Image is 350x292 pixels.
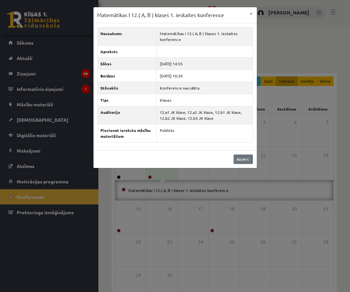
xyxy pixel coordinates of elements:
td: Klases [157,94,253,106]
th: Sākas [97,57,157,70]
th: Beidzas [97,70,157,82]
td: Konference nav sākta [157,82,253,94]
td: [DATE] 16:30 [157,70,253,82]
td: 12.a1 JK klase, 12.a2 JK klase, 12.b1 JK klase, 12.b2 JK klase, 12.b3 JK klase [157,106,253,124]
h3: Matemātikas I 12.( A, B ) klases 1. ieskaites konference [97,11,224,19]
td: [DATE] 14:55 [157,57,253,70]
th: Apraksts [97,45,157,57]
button: × [246,7,257,20]
th: Auditorija [97,106,157,124]
td: Publisks [157,124,253,142]
th: Stāvoklis [97,82,157,94]
th: Pievienot ierakstu mācību materiāliem [97,124,157,142]
td: Matemātikas I 12.( A, B ) klases 1. ieskaites konference [157,27,253,45]
th: Nosaukums [97,27,157,45]
th: Tips [97,94,157,106]
a: Aizvērt [234,155,253,164]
